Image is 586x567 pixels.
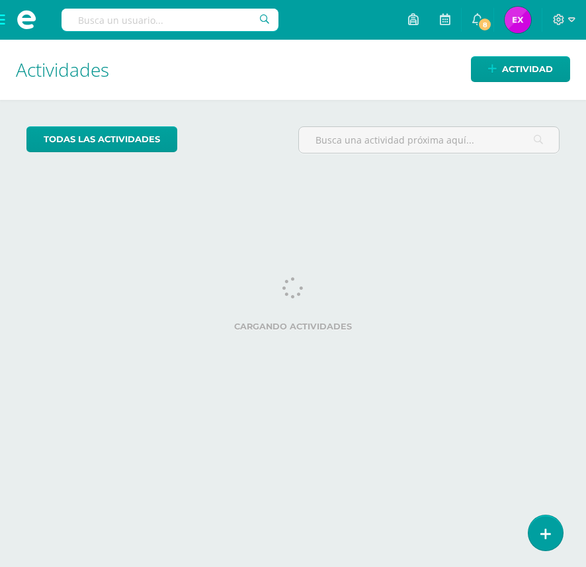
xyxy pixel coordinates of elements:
[471,56,570,82] a: Actividad
[62,9,278,31] input: Busca un usuario...
[478,17,492,32] span: 8
[299,127,559,153] input: Busca una actividad próxima aquí...
[505,7,531,33] img: 15a074f41613a7f727dddaabd9de4821.png
[26,126,177,152] a: todas las Actividades
[16,40,570,100] h1: Actividades
[26,322,560,331] label: Cargando actividades
[502,57,553,81] span: Actividad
